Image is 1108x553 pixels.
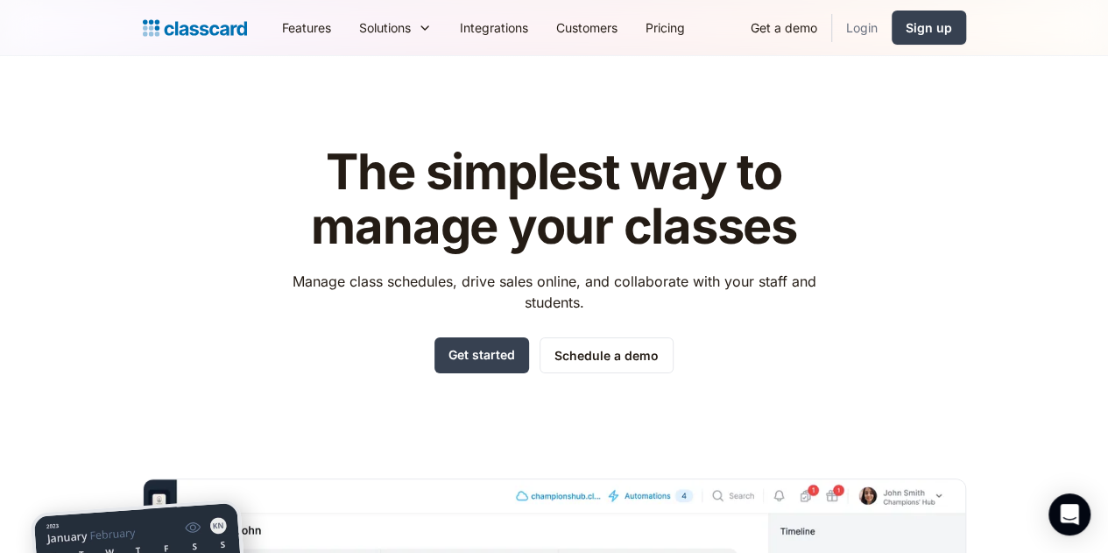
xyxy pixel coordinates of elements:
a: Customers [542,8,632,47]
a: Get started [434,337,529,373]
div: Solutions [345,8,446,47]
div: Solutions [359,18,411,37]
a: Schedule a demo [540,337,674,373]
h1: The simplest way to manage your classes [276,145,832,253]
a: Sign up [892,11,966,45]
a: Integrations [446,8,542,47]
a: Login [832,8,892,47]
a: Get a demo [737,8,831,47]
div: Open Intercom Messenger [1048,493,1090,535]
p: Manage class schedules, drive sales online, and collaborate with your staff and students. [276,271,832,313]
div: Sign up [906,18,952,37]
a: Pricing [632,8,699,47]
a: Features [268,8,345,47]
a: home [143,16,247,40]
